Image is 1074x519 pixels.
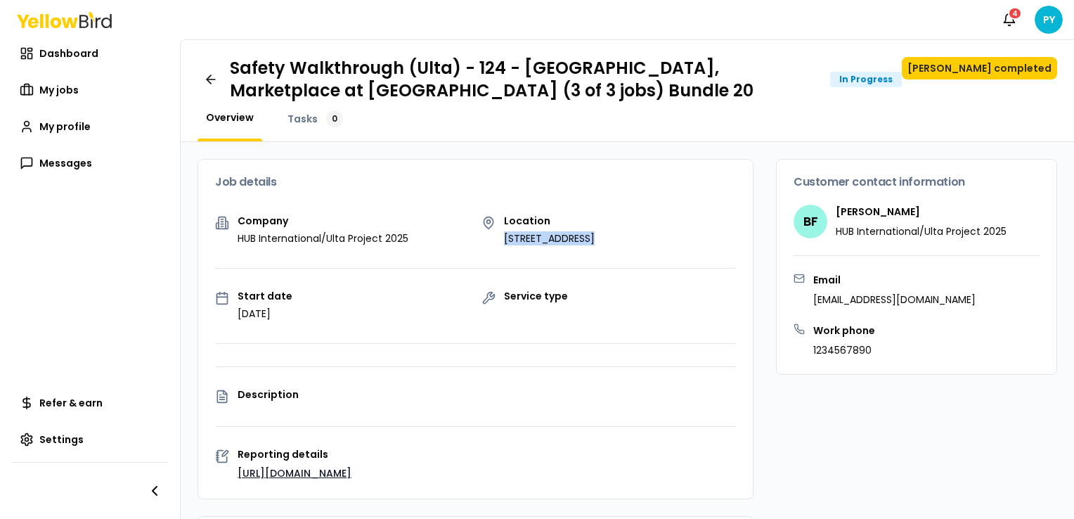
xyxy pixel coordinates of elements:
[39,396,103,410] span: Refer & earn
[238,231,408,245] p: HUB International/Ulta Project 2025
[11,39,169,68] a: Dashboard
[995,6,1023,34] button: 4
[11,113,169,141] a: My profile
[813,273,976,287] h3: Email
[39,120,91,134] span: My profile
[238,449,736,459] p: Reporting details
[836,205,1007,219] h4: [PERSON_NAME]
[813,343,875,357] p: 1234567890
[287,112,318,126] span: Tasks
[1008,7,1022,20] div: 4
[215,177,736,188] h3: Job details
[11,149,169,177] a: Messages
[206,110,254,124] span: Overview
[1035,6,1063,34] span: PY
[230,57,819,102] h1: Safety Walkthrough (Ulta) - 124 - [GEOGRAPHIC_DATA], Marketplace at [GEOGRAPHIC_DATA] (3 of 3 job...
[504,231,595,245] p: [STREET_ADDRESS]
[11,425,169,454] a: Settings
[39,156,92,170] span: Messages
[902,57,1057,79] button: [PERSON_NAME] completed
[238,307,292,321] p: [DATE]
[326,110,343,127] div: 0
[39,83,79,97] span: My jobs
[39,46,98,60] span: Dashboard
[11,76,169,104] a: My jobs
[238,216,408,226] p: Company
[504,291,568,301] p: Service type
[836,224,1007,238] p: HUB International/Ulta Project 2025
[830,72,902,87] div: In Progress
[238,466,351,480] a: [URL][DOMAIN_NAME]
[238,390,736,399] p: Description
[813,323,875,338] h3: Work phone
[198,110,262,124] a: Overview
[813,293,976,307] p: [EMAIL_ADDRESS][DOMAIN_NAME]
[794,205,827,238] span: BF
[279,110,351,127] a: Tasks0
[504,216,595,226] p: Location
[794,177,1040,188] h3: Customer contact information
[11,389,169,417] a: Refer & earn
[39,432,84,447] span: Settings
[238,291,292,301] p: Start date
